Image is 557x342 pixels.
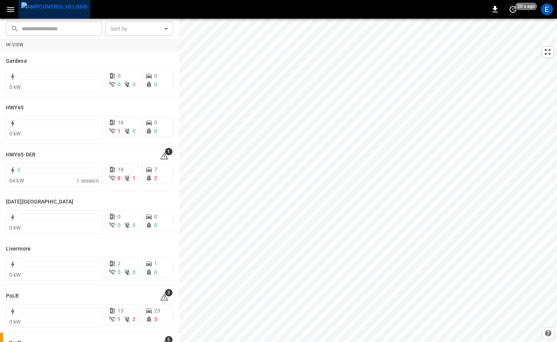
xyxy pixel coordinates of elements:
span: 0 kW [9,319,21,325]
span: 0 [154,214,157,220]
span: 3 [154,316,157,322]
span: 0 [133,128,136,134]
span: 0 [118,269,121,275]
span: 8 [118,175,121,181]
span: 0 kW [9,131,21,137]
span: 0 [154,119,157,125]
span: 20 s ago [515,3,537,10]
h6: Gardena [6,57,27,65]
strong: In View [6,42,24,47]
h6: HWY65-DER [6,151,35,159]
h6: Karma Center [6,198,73,206]
span: 0 [118,73,121,79]
span: 23 [154,308,160,314]
span: 7 [154,167,157,172]
span: 0 [154,81,157,87]
span: 0 [118,214,121,220]
span: 18 [118,167,124,172]
span: 13 [118,308,124,314]
span: 0 [133,269,136,275]
span: 2 [118,261,121,267]
span: 0 [133,222,136,228]
span: 2 [154,175,157,181]
span: 16 [118,119,124,125]
img: ampcontrol.io logo [21,2,87,12]
div: profile-icon [541,3,553,15]
span: 0 [154,128,157,134]
button: set refresh interval [507,3,519,15]
span: 0 kW [9,272,21,278]
span: 0 [154,222,157,228]
canvas: Map [179,19,557,342]
span: 2 [133,316,136,322]
span: 1 [118,128,121,134]
span: 1 [165,148,172,155]
span: 0 [154,269,157,275]
h6: HWY65 [6,104,24,112]
span: 0 kW [9,84,21,90]
h6: Livermore [6,245,31,253]
span: 0 kW [9,225,21,231]
span: 3 [165,289,172,296]
span: 0 [154,73,157,79]
h6: PoLB [6,292,19,300]
span: 0 [133,81,136,87]
span: 0 [118,222,121,228]
span: 0 [118,81,121,87]
span: 1 [118,316,121,322]
span: 64 kW [9,178,24,184]
span: 1 session [77,178,99,184]
span: 1 [133,175,136,181]
span: 1 [154,261,157,267]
